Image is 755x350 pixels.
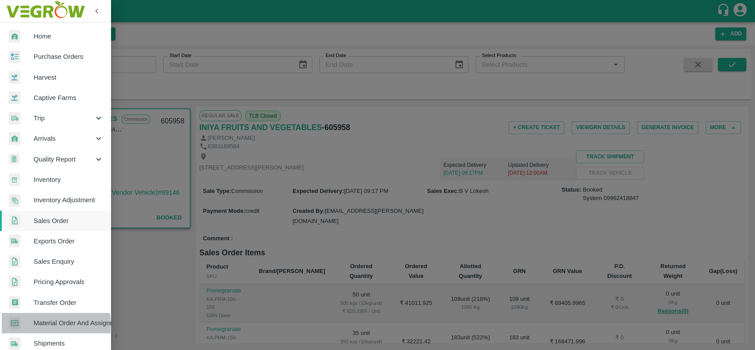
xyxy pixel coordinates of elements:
img: sales [9,255,20,268]
span: Material Order And Assignment [34,318,103,328]
img: sales [9,214,20,227]
img: harvest [9,71,20,84]
img: sales [9,276,20,288]
span: Sales Enquiry [34,257,103,266]
img: shipments [9,337,20,350]
img: shipments [9,235,20,247]
img: whArrival [9,30,20,43]
img: reciept [9,50,20,63]
img: qualityReport [9,154,19,165]
img: whArrival [9,132,20,145]
span: Shipments [34,338,103,348]
img: inventory [9,194,20,207]
span: Transfer Order [34,298,103,308]
img: delivery [9,112,20,125]
span: Exports Order [34,236,103,246]
span: Pricing Approvals [34,277,103,287]
img: whTransfer [9,296,20,309]
span: Arrivals [34,134,94,143]
span: Captive Farms [34,93,103,103]
span: Inventory Adjustment [34,195,103,205]
span: Purchase Orders [34,52,103,62]
span: Quality Report [34,154,94,164]
span: Trip [34,113,94,123]
span: Sales Order [34,216,103,226]
span: Harvest [34,73,103,82]
img: centralMaterial [9,317,20,330]
img: harvest [9,91,20,104]
img: whInventory [9,173,20,186]
span: Inventory [34,175,103,185]
span: Home [34,31,103,41]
